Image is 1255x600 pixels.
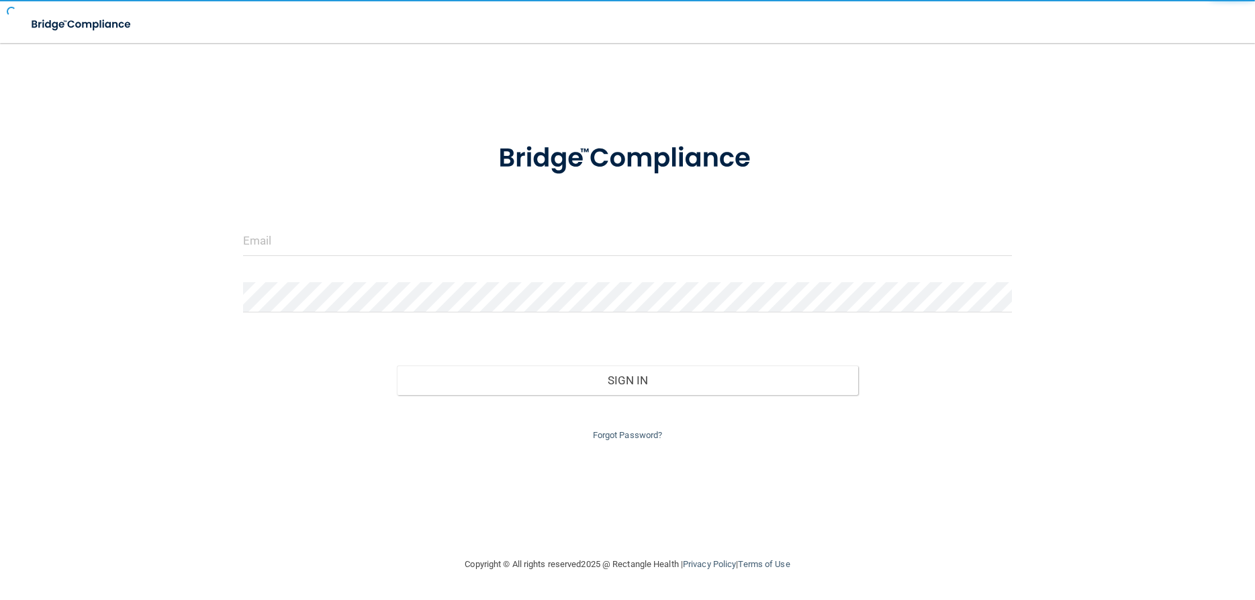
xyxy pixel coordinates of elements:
[243,226,1012,256] input: Email
[471,124,784,194] img: bridge_compliance_login_screen.278c3ca4.svg
[683,559,736,569] a: Privacy Policy
[397,366,858,395] button: Sign In
[593,430,663,440] a: Forgot Password?
[383,543,873,586] div: Copyright © All rights reserved 2025 @ Rectangle Health | |
[738,559,790,569] a: Terms of Use
[20,11,144,38] img: bridge_compliance_login_screen.278c3ca4.svg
